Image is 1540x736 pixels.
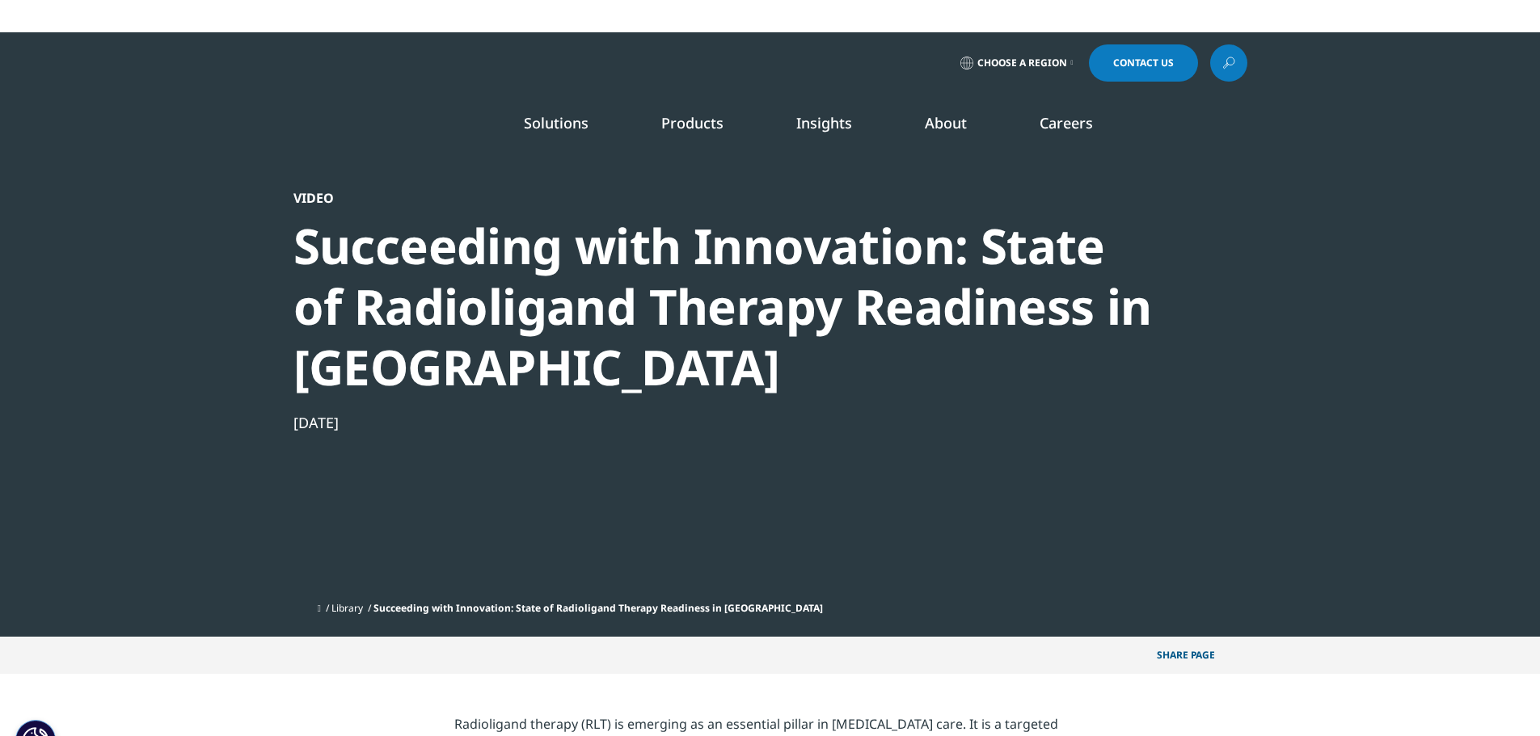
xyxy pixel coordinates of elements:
[524,113,589,132] a: Solutions
[1145,637,1247,674] p: Share PAGE
[1113,58,1174,68] span: Contact Us
[925,113,967,132] a: About
[661,113,724,132] a: Products
[1145,637,1247,674] button: Share PAGEShare PAGE
[293,413,1160,432] div: [DATE]
[293,216,1160,397] div: Succeeding with Innovation: State of Radioligand Therapy Readiness in [GEOGRAPHIC_DATA]
[1089,44,1198,82] a: Contact Us
[1040,113,1093,132] a: Careers
[977,57,1067,69] span: Choose a Region
[373,601,823,615] span: Succeeding with Innovation: State of Radioligand Therapy Readiness in [GEOGRAPHIC_DATA]
[293,190,1160,206] div: Video
[331,601,363,615] a: Library
[429,89,1247,165] nav: Primary
[796,113,852,132] a: Insights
